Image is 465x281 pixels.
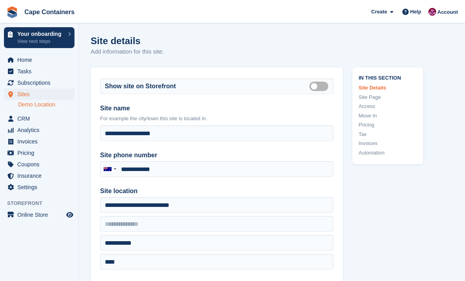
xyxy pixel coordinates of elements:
a: Demo Location [18,99,74,107]
a: menu [4,134,74,145]
img: Matt Dollisson [428,6,436,14]
a: menu [4,76,74,87]
a: menu [4,180,74,191]
span: Coupons [17,157,65,168]
a: menu [4,157,74,168]
label: Site phone number [100,149,333,158]
span: Sites [17,87,65,98]
label: Site name [100,102,333,112]
a: Cape Containers [21,4,78,17]
p: View next steps [17,36,64,43]
a: Tax [359,129,417,137]
p: Your onboarding [17,30,64,35]
span: Insurance [17,169,65,180]
span: Create [371,6,387,14]
a: menu [4,112,74,123]
label: Show site on Storefront [105,80,176,89]
span: Help [410,6,421,14]
span: Tasks [17,64,65,75]
span: Storefront [7,198,78,206]
h1: Site details [91,34,164,45]
a: Automation [359,147,417,155]
span: Home [17,53,65,64]
span: Settings [17,180,65,191]
label: Site location [100,185,333,194]
a: Pricing [359,119,417,127]
span: Pricing [17,146,65,157]
label: Is public [309,84,331,85]
span: Subscriptions [17,76,65,87]
a: menu [4,64,74,75]
span: Account [437,7,458,15]
a: menu [4,146,74,157]
a: Site Page [359,92,417,100]
a: menu [4,208,74,219]
div: Australia: +61 [100,160,119,175]
a: Invoices [359,138,417,146]
p: For example the city/town this site is located in. [100,113,333,121]
a: Access [359,101,417,109]
span: Invoices [17,134,65,145]
span: Online Store [17,208,65,219]
span: In this section [359,72,417,80]
a: menu [4,169,74,180]
a: menu [4,53,74,64]
a: menu [4,123,74,134]
a: Your onboarding View next steps [4,26,74,47]
a: menu [4,87,74,98]
a: Move In [359,110,417,118]
a: Preview store [65,208,74,218]
img: stora-icon-8386f47178a22dfd0bd8f6a31ec36ba5ce8667c1dd55bd0f319d3a0aa187defe.svg [6,5,18,17]
p: Add information for this site. [91,46,164,55]
a: Site Details [359,82,417,90]
span: CRM [17,112,65,123]
span: Analytics [17,123,65,134]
